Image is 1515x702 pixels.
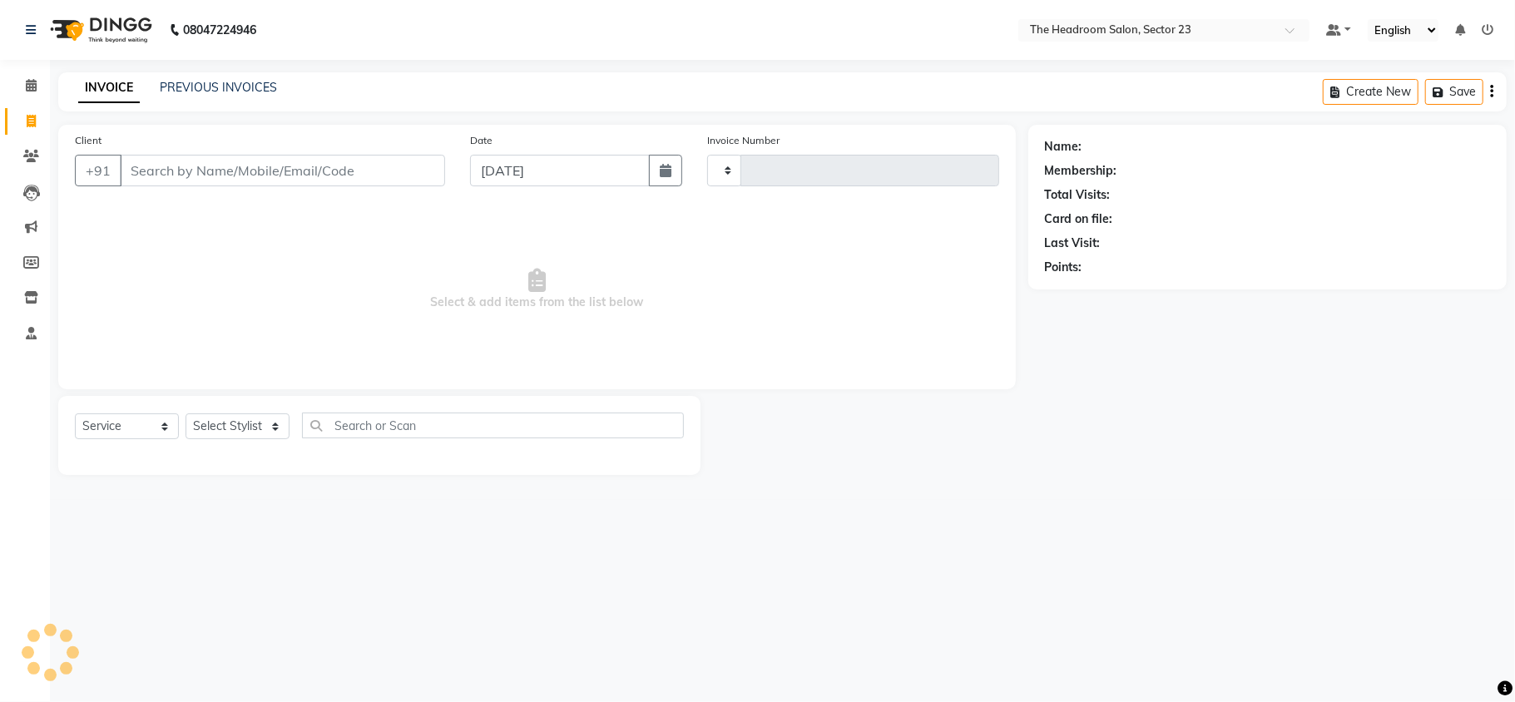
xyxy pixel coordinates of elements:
[1045,259,1082,276] div: Points:
[1045,162,1117,180] div: Membership:
[42,7,156,53] img: logo
[1045,210,1113,228] div: Card on file:
[120,155,445,186] input: Search by Name/Mobile/Email/Code
[707,133,780,148] label: Invoice Number
[1425,79,1483,105] button: Save
[75,155,121,186] button: +91
[1045,235,1101,252] div: Last Visit:
[1045,186,1111,204] div: Total Visits:
[75,206,999,373] span: Select & add items from the list below
[78,73,140,103] a: INVOICE
[1045,138,1082,156] div: Name:
[183,7,256,53] b: 08047224946
[1323,79,1418,105] button: Create New
[160,80,277,95] a: PREVIOUS INVOICES
[75,133,101,148] label: Client
[302,413,684,438] input: Search or Scan
[470,133,493,148] label: Date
